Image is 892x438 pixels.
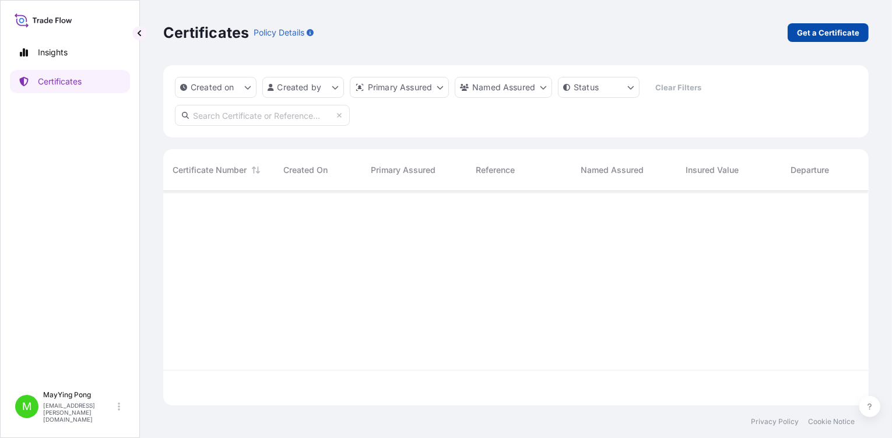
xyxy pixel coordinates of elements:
[173,164,247,176] span: Certificate Number
[43,402,115,423] p: [EMAIL_ADDRESS][PERSON_NAME][DOMAIN_NAME]
[175,105,350,126] input: Search Certificate or Reference...
[262,77,344,98] button: createdBy Filter options
[455,77,552,98] button: cargoOwner Filter options
[368,82,432,93] p: Primary Assured
[558,77,640,98] button: certificateStatus Filter options
[797,27,859,38] p: Get a Certificate
[476,164,515,176] span: Reference
[10,70,130,93] a: Certificates
[350,77,449,98] button: distributor Filter options
[43,390,115,400] p: MayYing Pong
[645,78,711,97] button: Clear Filters
[38,47,68,58] p: Insights
[278,82,322,93] p: Created by
[10,41,130,64] a: Insights
[163,23,249,42] p: Certificates
[472,82,535,93] p: Named Assured
[751,417,799,426] a: Privacy Policy
[249,163,263,177] button: Sort
[283,164,328,176] span: Created On
[686,164,739,176] span: Insured Value
[791,164,829,176] span: Departure
[191,82,234,93] p: Created on
[175,77,257,98] button: createdOn Filter options
[655,82,701,93] p: Clear Filters
[574,82,599,93] p: Status
[22,401,31,412] span: M
[371,164,436,176] span: Primary Assured
[808,417,855,426] a: Cookie Notice
[788,23,869,42] a: Get a Certificate
[581,164,644,176] span: Named Assured
[254,27,304,38] p: Policy Details
[38,76,82,87] p: Certificates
